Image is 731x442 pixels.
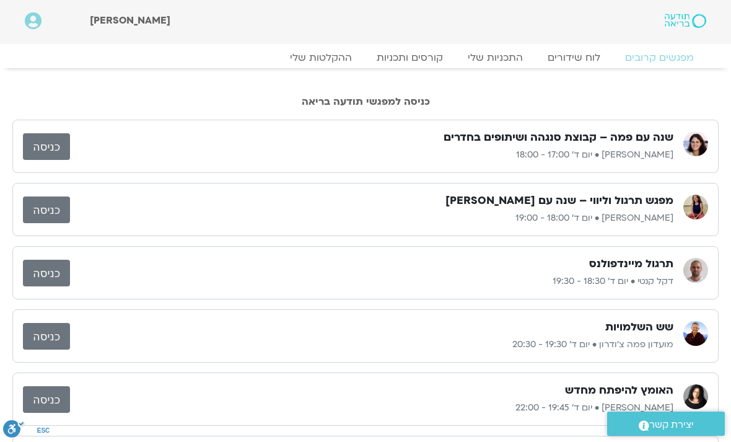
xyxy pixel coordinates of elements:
[445,193,673,208] h3: מפגש תרגול וליווי – שנה עם [PERSON_NAME]
[23,133,70,160] a: כניסה
[455,51,535,64] a: התכניות שלי
[683,131,708,156] img: מיכל גורל
[70,148,673,162] p: [PERSON_NAME] • יום ד׳ 17:00 - 18:00
[613,51,706,64] a: מפגשים קרובים
[70,274,673,289] p: דקל קנטי • יום ד׳ 18:30 - 19:30
[70,400,673,415] p: [PERSON_NAME] • יום ד׳ 19:45 - 22:00
[565,383,673,398] h3: האומץ להיפתח מחדש
[23,323,70,350] a: כניסה
[535,51,613,64] a: לוח שידורים
[607,412,725,436] a: יצירת קשר
[25,51,706,64] nav: Menu
[23,197,70,223] a: כניסה
[589,257,673,272] h3: תרגול מיינדפולנס
[278,51,364,64] a: ההקלטות שלי
[683,258,708,283] img: דקל קנטי
[70,211,673,226] p: [PERSON_NAME] • יום ד׳ 18:00 - 19:00
[605,320,673,335] h3: שש השלמויות
[70,337,673,352] p: מועדון פמה צ'ודרון • יום ד׳ 19:30 - 20:30
[23,386,70,413] a: כניסה
[683,384,708,409] img: ארנינה קשתן
[683,195,708,219] img: מליסה בר-אילן
[90,14,170,27] span: [PERSON_NAME]
[12,96,719,107] h2: כניסה למפגשי תודעה בריאה
[649,417,694,433] span: יצירת קשר
[683,321,708,346] img: מועדון פמה צ'ודרון
[364,51,455,64] a: קורסים ותכניות
[23,260,70,286] a: כניסה
[444,130,673,145] h3: שנה עם פמה – קבוצת סנגהה ושיתופים בחדרים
